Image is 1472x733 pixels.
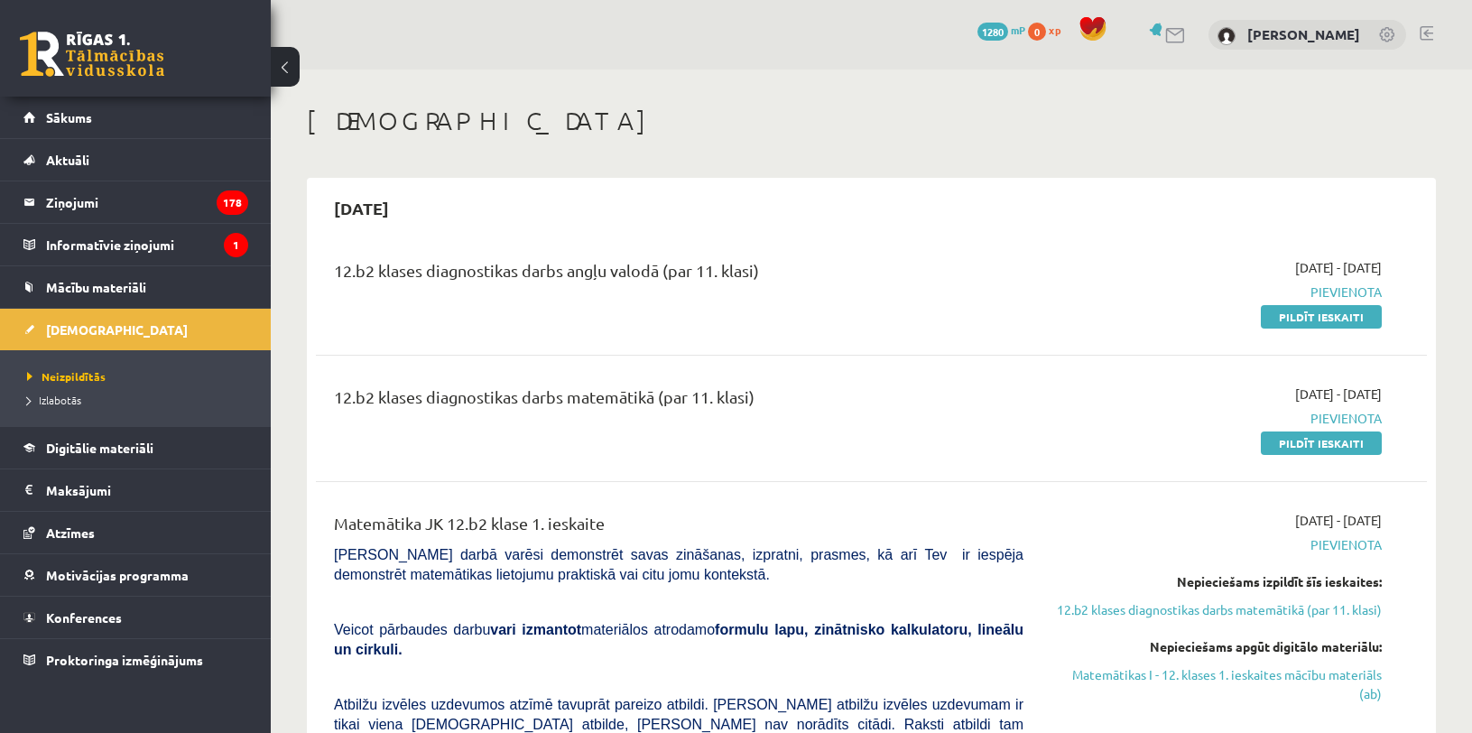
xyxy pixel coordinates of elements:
a: Pildīt ieskaiti [1261,305,1382,329]
div: Nepieciešams apgūt digitālo materiālu: [1051,637,1382,656]
span: [PERSON_NAME] darbā varēsi demonstrēt savas zināšanas, izpratni, prasmes, kā arī Tev ir iespēja d... [334,547,1023,582]
span: Veicot pārbaudes darbu materiālos atrodamo [334,622,1023,657]
a: Neizpildītās [27,368,253,385]
legend: Maksājumi [46,469,248,511]
a: Sākums [23,97,248,138]
h2: [DATE] [316,187,407,229]
span: Konferences [46,609,122,626]
i: 1 [224,233,248,257]
span: Digitālie materiāli [46,440,153,456]
a: Maksājumi [23,469,248,511]
a: 0 xp [1028,23,1069,37]
a: Atzīmes [23,512,248,553]
a: Mācību materiāli [23,266,248,308]
h1: [DEMOGRAPHIC_DATA] [307,106,1436,136]
span: [DEMOGRAPHIC_DATA] [46,321,188,338]
div: 12.b2 klases diagnostikas darbs matemātikā (par 11. klasi) [334,385,1023,418]
a: Digitālie materiāli [23,427,248,469]
a: Pildīt ieskaiti [1261,431,1382,455]
legend: Informatīvie ziņojumi [46,224,248,265]
span: [DATE] - [DATE] [1295,511,1382,530]
a: Aktuāli [23,139,248,181]
span: Neizpildītās [27,369,106,384]
span: Atzīmes [46,524,95,541]
span: 0 [1028,23,1046,41]
span: xp [1049,23,1060,37]
div: 12.b2 klases diagnostikas darbs angļu valodā (par 11. klasi) [334,258,1023,292]
a: Motivācijas programma [23,554,248,596]
legend: Ziņojumi [46,181,248,223]
span: Pievienota [1051,283,1382,302]
div: Matemātika JK 12.b2 klase 1. ieskaite [334,511,1023,544]
span: 1280 [977,23,1008,41]
b: formulu lapu, zinātnisko kalkulatoru, lineālu un cirkuli. [334,622,1023,657]
span: [DATE] - [DATE] [1295,258,1382,277]
a: [PERSON_NAME] [1247,25,1360,43]
span: Izlabotās [27,393,81,407]
a: Informatīvie ziņojumi1 [23,224,248,265]
a: Rīgas 1. Tālmācības vidusskola [20,32,164,77]
a: [DEMOGRAPHIC_DATA] [23,309,248,350]
b: vari izmantot [490,622,581,637]
span: Mācību materiāli [46,279,146,295]
i: 178 [217,190,248,215]
span: Aktuāli [46,152,89,168]
span: Pievienota [1051,535,1382,554]
span: [DATE] - [DATE] [1295,385,1382,404]
a: Izlabotās [27,392,253,408]
a: 1280 mP [977,23,1025,37]
span: Motivācijas programma [46,567,189,583]
span: Sākums [46,109,92,125]
span: Pievienota [1051,409,1382,428]
span: Proktoringa izmēģinājums [46,652,203,668]
a: 12.b2 klases diagnostikas darbs matemātikā (par 11. klasi) [1051,600,1382,619]
a: Konferences [23,597,248,638]
div: Nepieciešams izpildīt šīs ieskaites: [1051,572,1382,591]
img: Milana Maļinovska [1217,27,1236,45]
span: mP [1011,23,1025,37]
a: Ziņojumi178 [23,181,248,223]
a: Matemātikas I - 12. klases 1. ieskaites mācību materiāls (ab) [1051,665,1382,703]
a: Proktoringa izmēģinājums [23,639,248,681]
